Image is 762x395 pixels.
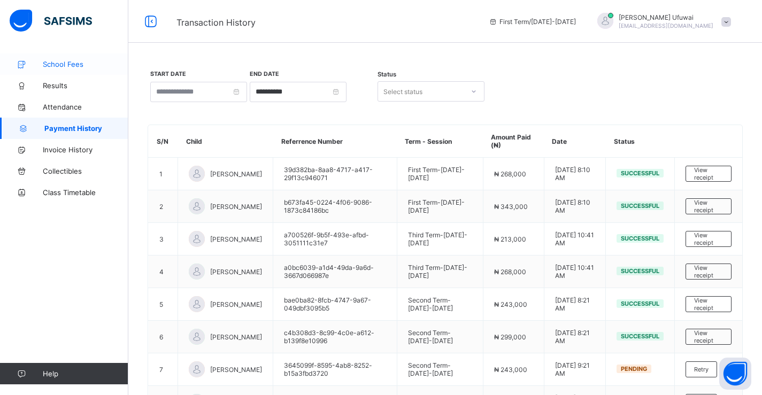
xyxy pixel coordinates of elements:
[694,329,723,344] span: View receipt
[178,125,273,158] th: Child
[273,353,397,386] td: 3645099f-8595-4ab8-8252-b15a3fbd3720
[494,333,526,341] span: ₦ 299,000
[544,255,605,288] td: [DATE] 10:41 AM
[210,170,262,178] span: [PERSON_NAME]
[378,71,396,78] span: Status
[694,297,723,312] span: View receipt
[43,369,128,378] span: Help
[494,268,526,276] span: ₦ 268,000
[383,81,422,102] div: Select status
[397,255,483,288] td: Third Term - [DATE]-[DATE]
[397,353,483,386] td: Second Term - [DATE]-[DATE]
[494,235,526,243] span: ₦ 213,000
[694,264,723,279] span: View receipt
[494,366,527,374] span: ₦ 243,000
[149,321,178,353] td: 6
[606,125,675,158] th: Status
[544,288,605,321] td: [DATE] 8:21 AM
[621,267,659,275] span: Successful
[694,166,723,181] span: View receipt
[694,231,723,246] span: View receipt
[43,145,128,154] span: Invoice History
[10,10,92,32] img: safsims
[149,125,178,158] th: S/N
[43,188,128,197] span: Class Timetable
[273,223,397,255] td: a700526f-9b5f-493e-afbd-3051111c31e7
[273,158,397,190] td: 39d382ba-8aa8-4717-a417-29f13c946071
[210,268,262,276] span: [PERSON_NAME]
[544,321,605,353] td: [DATE] 8:21 AM
[250,71,279,78] label: End Date
[544,353,605,386] td: [DATE] 9:21 AM
[176,17,256,28] span: Transaction History
[489,18,576,26] span: session/term information
[397,321,483,353] td: Second Term - [DATE]-[DATE]
[43,167,128,175] span: Collectibles
[544,223,605,255] td: [DATE] 10:41 AM
[621,332,659,340] span: Successful
[694,199,723,214] span: View receipt
[149,158,178,190] td: 1
[43,81,128,90] span: Results
[694,366,709,373] span: Retry
[149,223,178,255] td: 3
[273,190,397,223] td: b673fa45-0224-4f06-9086-1873c84186bc
[621,365,647,373] span: Pending
[544,190,605,223] td: [DATE] 8:10 AM
[621,300,659,307] span: Successful
[494,300,527,308] span: ₦ 243,000
[149,288,178,321] td: 5
[273,321,397,353] td: c4b308d3-8c99-4c0e-a612-b139f8e10996
[273,255,397,288] td: a0bc6039-a1d4-49da-9a6d-3667d066987e
[544,158,605,190] td: [DATE] 8:10 AM
[149,190,178,223] td: 2
[719,358,751,390] button: Open asap
[210,203,262,211] span: [PERSON_NAME]
[397,288,483,321] td: Second Term - [DATE]-[DATE]
[149,255,178,288] td: 4
[150,71,186,78] label: Start Date
[273,288,397,321] td: bae0ba82-8fcb-4747-9a67-049dbf3095b5
[621,202,659,210] span: Successful
[483,125,544,158] th: Amount Paid (₦)
[397,125,483,158] th: Term - Session
[544,125,605,158] th: Date
[397,190,483,223] td: First Term - [DATE]-[DATE]
[621,169,659,177] span: Successful
[210,366,262,374] span: [PERSON_NAME]
[210,300,262,308] span: [PERSON_NAME]
[397,158,483,190] td: First Term - [DATE]-[DATE]
[210,333,262,341] span: [PERSON_NAME]
[43,103,128,111] span: Attendance
[273,125,397,158] th: Referrence Number
[397,223,483,255] td: Third Term - [DATE]-[DATE]
[619,22,713,29] span: [EMAIL_ADDRESS][DOMAIN_NAME]
[210,235,262,243] span: [PERSON_NAME]
[149,353,178,386] td: 7
[587,13,736,30] div: SimonUfuwai
[494,170,526,178] span: ₦ 268,000
[494,203,528,211] span: ₦ 343,000
[619,13,713,21] span: [PERSON_NAME] Ufuwai
[43,60,128,68] span: School Fees
[44,124,128,133] span: Payment History
[621,235,659,242] span: Successful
